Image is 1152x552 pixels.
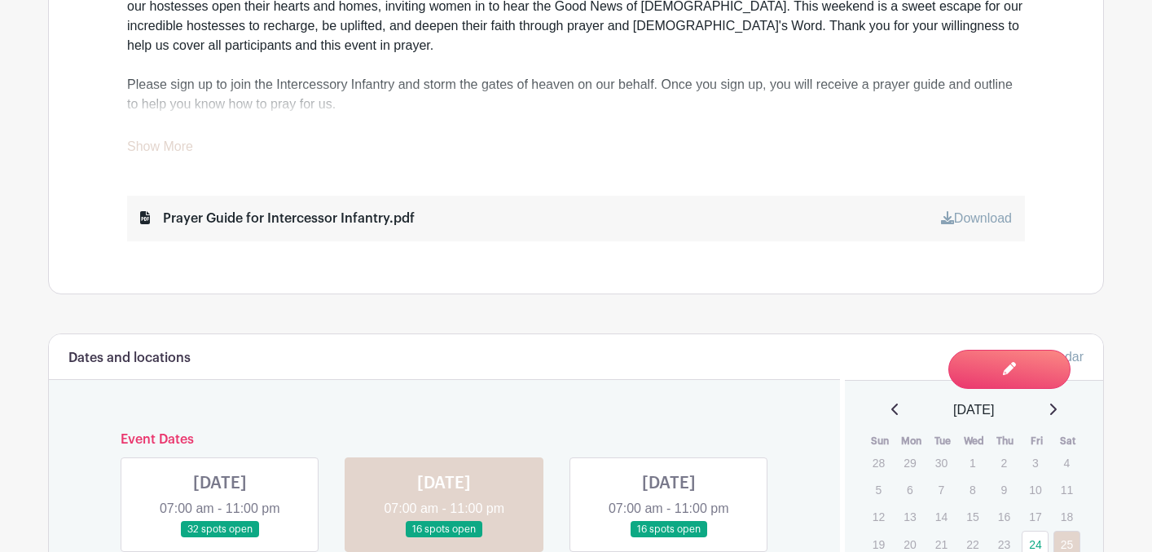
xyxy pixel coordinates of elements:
[140,209,415,228] div: Prayer Guide for Intercessor Infantry.pdf
[864,433,896,449] th: Sun
[895,433,927,449] th: Mon
[928,504,955,529] p: 14
[991,504,1018,529] p: 16
[127,139,193,160] a: Show More
[1053,450,1080,475] p: 4
[953,400,994,420] span: [DATE]
[959,450,986,475] p: 1
[941,211,1012,225] a: Download
[928,450,955,475] p: 30
[896,450,923,475] p: 29
[991,450,1018,475] p: 2
[1053,504,1080,529] p: 18
[1053,477,1080,502] p: 11
[990,433,1022,449] th: Thu
[865,477,892,502] p: 5
[865,504,892,529] p: 12
[1053,433,1084,449] th: Sat
[959,504,986,529] p: 15
[1022,450,1049,475] p: 3
[958,433,990,449] th: Wed
[928,477,955,502] p: 7
[68,351,191,366] h6: Dates and locations
[865,450,892,475] p: 28
[1022,504,1049,529] p: 17
[991,477,1018,502] p: 9
[127,75,1025,114] div: Please sign up to join the Intercessory Infantry and storm the gates of heaven on our behalf. Onc...
[959,477,986,502] p: 8
[108,432,781,448] h6: Event Dates
[927,433,959,449] th: Tue
[896,477,923,502] p: 6
[896,504,923,529] p: 13
[1022,477,1049,502] p: 10
[1021,433,1053,449] th: Fri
